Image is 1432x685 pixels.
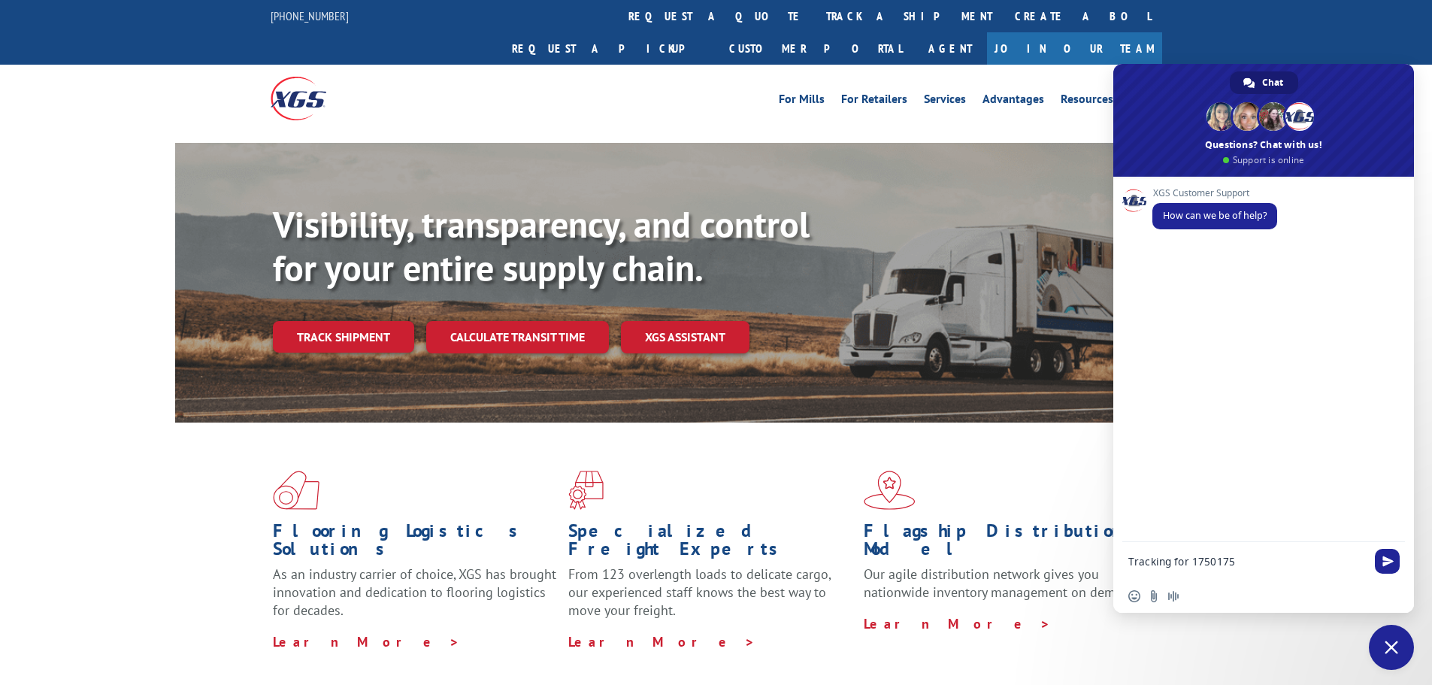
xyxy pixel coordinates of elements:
[273,201,810,291] b: Visibility, transparency, and control for your entire supply chain.
[982,93,1044,110] a: Advantages
[864,471,916,510] img: xgs-icon-flagship-distribution-model-red
[426,321,609,353] a: Calculate transit time
[273,321,414,353] a: Track shipment
[568,633,755,650] a: Learn More >
[913,32,987,65] a: Agent
[273,565,556,619] span: As an industry carrier of choice, XGS has brought innovation and dedication to flooring logistics...
[718,32,913,65] a: Customer Portal
[1128,542,1369,580] textarea: Compose your message...
[271,8,349,23] a: [PHONE_NUMBER]
[1262,71,1283,94] span: Chat
[1375,549,1400,574] span: Send
[1369,625,1414,670] a: Close chat
[1128,590,1140,602] span: Insert an emoji
[864,522,1148,565] h1: Flagship Distribution Model
[1230,71,1298,94] a: Chat
[1148,590,1160,602] span: Send a file
[841,93,907,110] a: For Retailers
[568,565,852,632] p: From 123 overlength loads to delicate cargo, our experienced staff knows the best way to move you...
[501,32,718,65] a: Request a pickup
[568,522,852,565] h1: Specialized Freight Experts
[273,522,557,565] h1: Flooring Logistics Solutions
[864,565,1140,601] span: Our agile distribution network gives you nationwide inventory management on demand.
[924,93,966,110] a: Services
[987,32,1162,65] a: Join Our Team
[1167,590,1179,602] span: Audio message
[1152,188,1277,199] span: XGS Customer Support
[273,471,319,510] img: xgs-icon-total-supply-chain-intelligence-red
[568,471,604,510] img: xgs-icon-focused-on-flooring-red
[273,633,460,650] a: Learn More >
[621,321,749,353] a: XGS ASSISTANT
[864,615,1051,632] a: Learn More >
[1163,209,1267,222] span: How can we be of help?
[1061,93,1113,110] a: Resources
[779,93,825,110] a: For Mills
